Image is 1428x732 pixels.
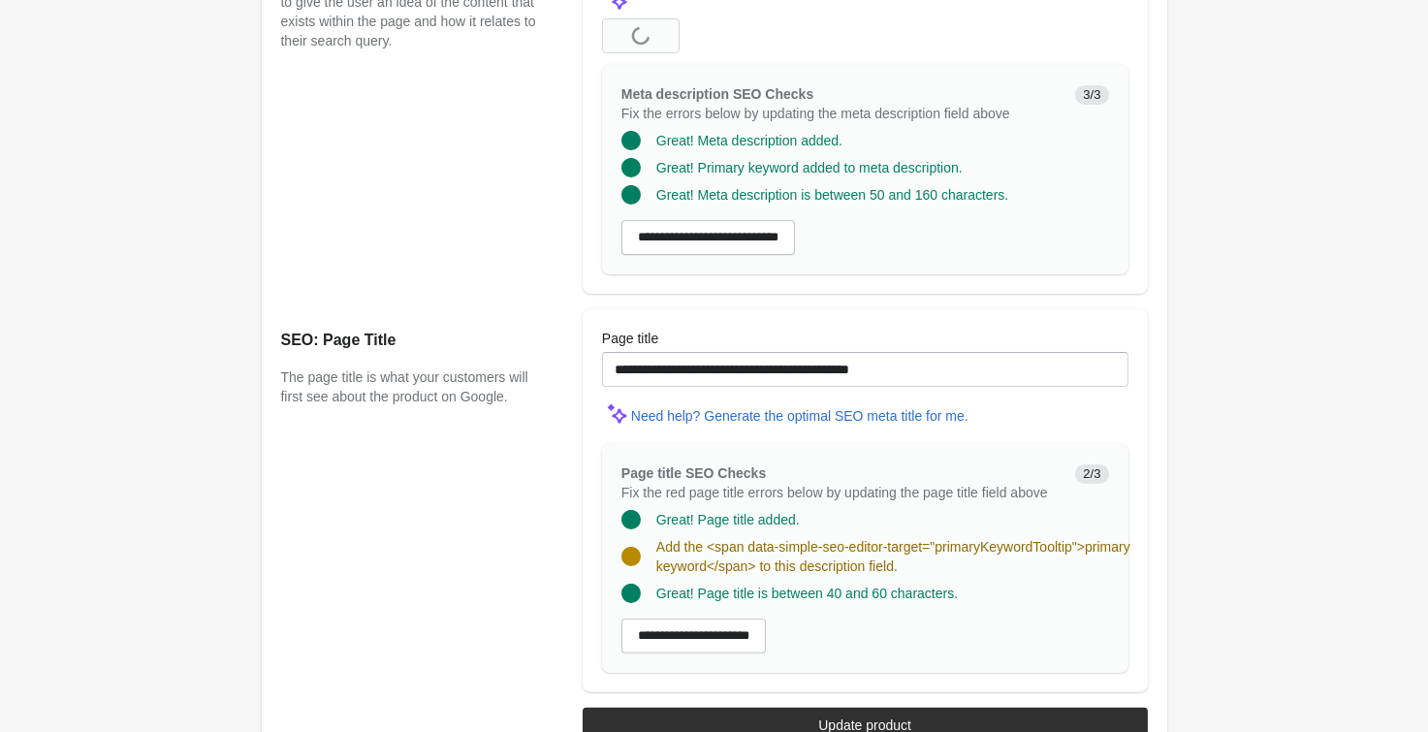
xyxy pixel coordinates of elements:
p: The page title is what your customers will first see about the product on Google. [281,367,544,406]
p: Fix the red page title errors below by updating the page title field above [621,483,1061,502]
span: Great! Page title is between 40 and 60 characters. [656,586,958,601]
span: Meta description SEO Checks [621,86,813,102]
span: Great! Meta description is between 50 and 160 characters. [656,187,1008,203]
span: Page title SEO Checks [621,465,766,481]
h2: SEO: Page Title [281,329,544,352]
span: Great! Primary keyword added to meta description. [656,160,963,175]
p: Fix the errors below by updating the meta description field above [621,104,1061,123]
span: Great! Meta description added. [656,133,842,148]
img: MagicMinor-0c7ff6cd6e0e39933513fd390ee66b6c2ef63129d1617a7e6fa9320d2ce6cec8.svg [602,398,631,428]
span: 2/3 [1075,464,1108,484]
span: Great! Page title added. [656,512,800,527]
span: 3/3 [1075,85,1108,105]
div: Need help? Generate the optimal SEO meta title for me. [631,408,968,424]
label: Page title [602,329,658,348]
button: Need help? Generate the optimal SEO meta title for me. [623,398,976,433]
span: Add the <span data-simple-seo-editor-target="primaryKeywordTooltip">primary keyword</span> to thi... [656,539,1130,574]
